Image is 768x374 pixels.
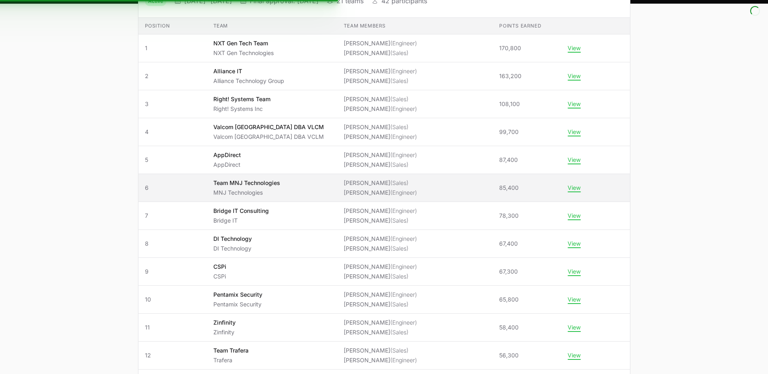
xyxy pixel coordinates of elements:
[344,346,417,355] li: [PERSON_NAME]
[344,244,417,253] li: [PERSON_NAME]
[344,133,417,141] li: [PERSON_NAME]
[390,207,417,214] span: (Engineer)
[390,151,417,158] span: (Engineer)
[344,319,417,327] li: [PERSON_NAME]
[344,291,417,299] li: [PERSON_NAME]
[145,295,200,304] span: 10
[390,68,417,74] span: (Engineer)
[213,123,324,131] p: Valcom [GEOGRAPHIC_DATA] DBA VLCM
[344,95,417,103] li: [PERSON_NAME]
[213,263,226,271] p: CSPi
[213,300,262,308] p: Pentamix Security
[344,123,417,131] li: [PERSON_NAME]
[207,18,337,34] th: Team
[390,123,408,130] span: (Sales)
[499,184,519,192] span: 85,400
[390,245,408,252] span: (Sales)
[390,49,408,56] span: (Sales)
[213,291,262,299] p: Pentamix Security
[213,105,270,113] p: Right! Systems Inc
[390,235,417,242] span: (Engineer)
[390,96,408,102] span: (Sales)
[145,184,200,192] span: 6
[145,72,200,80] span: 2
[390,319,417,326] span: (Engineer)
[344,161,417,169] li: [PERSON_NAME]
[344,49,417,57] li: [PERSON_NAME]
[213,244,252,253] p: DI Technology
[344,356,417,364] li: [PERSON_NAME]
[568,184,581,191] button: View
[390,347,408,354] span: (Sales)
[499,323,519,331] span: 58,400
[493,18,561,34] th: Points earned
[390,179,408,186] span: (Sales)
[568,212,581,219] button: View
[213,95,270,103] p: Right! Systems Team
[213,133,324,141] p: Valcom [GEOGRAPHIC_DATA] DBA VCLM
[138,18,207,34] th: Position
[145,240,200,248] span: 8
[213,67,284,75] p: Alliance IT
[390,301,408,308] span: (Sales)
[344,105,417,113] li: [PERSON_NAME]
[145,128,200,136] span: 4
[390,133,417,140] span: (Engineer)
[213,39,274,47] p: NXT Gen Tech Team
[390,291,417,298] span: (Engineer)
[344,300,417,308] li: [PERSON_NAME]
[344,151,417,159] li: [PERSON_NAME]
[390,189,417,196] span: (Engineer)
[145,351,200,359] span: 12
[499,295,519,304] span: 65,800
[499,72,521,80] span: 163,200
[568,156,581,164] button: View
[344,67,417,75] li: [PERSON_NAME]
[499,100,520,108] span: 108,100
[390,161,408,168] span: (Sales)
[568,240,581,247] button: View
[568,268,581,275] button: View
[499,240,518,248] span: 67,400
[390,40,417,47] span: (Engineer)
[213,328,236,336] p: Zinfinity
[344,39,417,47] li: [PERSON_NAME]
[213,161,241,169] p: AppDirect
[213,151,241,159] p: AppDirect
[499,351,519,359] span: 56,300
[145,268,200,276] span: 9
[145,44,200,52] span: 1
[390,77,408,84] span: (Sales)
[568,324,581,331] button: View
[344,207,417,215] li: [PERSON_NAME]
[344,328,417,336] li: [PERSON_NAME]
[568,128,581,136] button: View
[213,356,249,364] p: Trafera
[145,212,200,220] span: 7
[344,272,417,280] li: [PERSON_NAME]
[145,100,200,108] span: 3
[145,323,200,331] span: 11
[390,105,417,112] span: (Engineer)
[499,212,519,220] span: 78,300
[344,217,417,225] li: [PERSON_NAME]
[499,44,521,52] span: 170,800
[390,357,417,363] span: (Engineer)
[213,77,284,85] p: Alliance Technology Group
[213,272,226,280] p: CSPi
[344,77,417,85] li: [PERSON_NAME]
[337,18,493,34] th: Team members
[344,179,417,187] li: [PERSON_NAME]
[145,156,200,164] span: 5
[213,49,274,57] p: NXT Gen Technologies
[344,235,417,243] li: [PERSON_NAME]
[390,217,408,224] span: (Sales)
[499,128,519,136] span: 99,700
[390,263,417,270] span: (Engineer)
[390,329,408,336] span: (Sales)
[213,189,280,197] p: MNJ Technologies
[499,268,518,276] span: 67,300
[344,263,417,271] li: [PERSON_NAME]
[499,156,518,164] span: 87,400
[568,296,581,303] button: View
